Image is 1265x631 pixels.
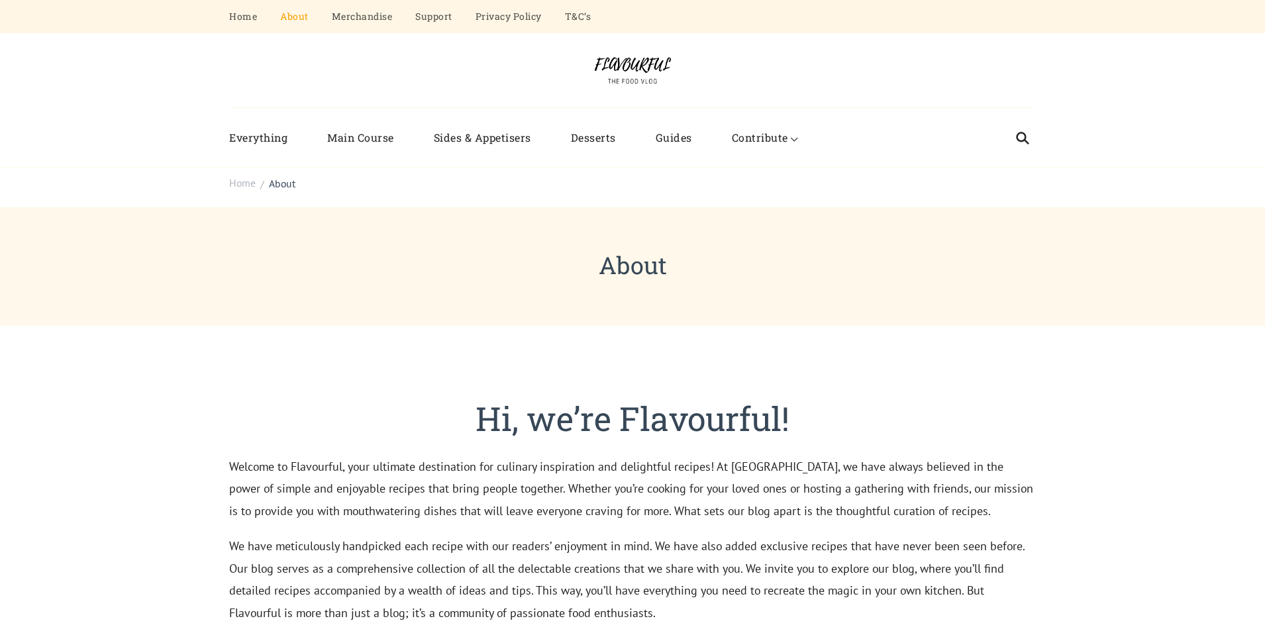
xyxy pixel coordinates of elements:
[307,121,414,155] a: Main Course
[229,175,256,191] a: Home
[1147,579,1250,616] iframe: Help widget launcher
[583,53,682,87] img: Flavourful
[229,456,1036,522] p: Welcome to Flavourful, your ultimate destination for culinary inspiration and delightful recipes!...
[712,121,808,155] a: Contribute
[229,247,1036,283] h1: About
[414,121,551,155] a: Sides & Appetisers
[229,399,1036,439] h2: Hi, we’re Flavourful!
[260,177,264,193] span: /
[636,121,712,155] a: Guides
[229,121,307,155] a: Everything
[229,176,256,189] span: Home
[551,121,636,155] a: Desserts
[229,535,1036,624] p: We have meticulously handpicked each recipe with our readers’ enjoyment in mind. We have also add...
